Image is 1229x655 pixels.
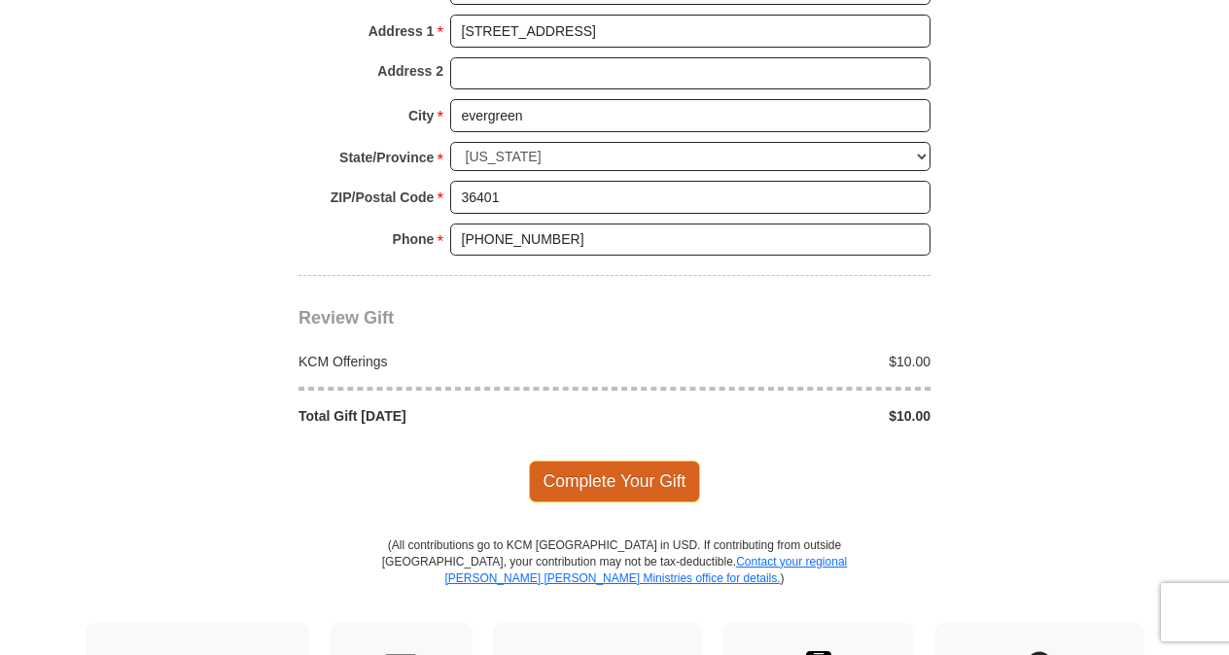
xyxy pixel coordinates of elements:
[331,184,435,211] strong: ZIP/Postal Code
[289,406,615,426] div: Total Gift [DATE]
[369,17,435,45] strong: Address 1
[377,57,443,85] strong: Address 2
[289,352,615,371] div: KCM Offerings
[298,308,394,327] span: Review Gift
[408,102,434,129] strong: City
[614,352,941,371] div: $10.00
[339,144,434,171] strong: State/Province
[381,537,848,622] p: (All contributions go to KCM [GEOGRAPHIC_DATA] in USD. If contributing from outside [GEOGRAPHIC_D...
[393,225,435,253] strong: Phone
[444,555,847,585] a: Contact your regional [PERSON_NAME] [PERSON_NAME] Ministries office for details.
[614,406,941,426] div: $10.00
[529,461,701,501] span: Complete Your Gift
